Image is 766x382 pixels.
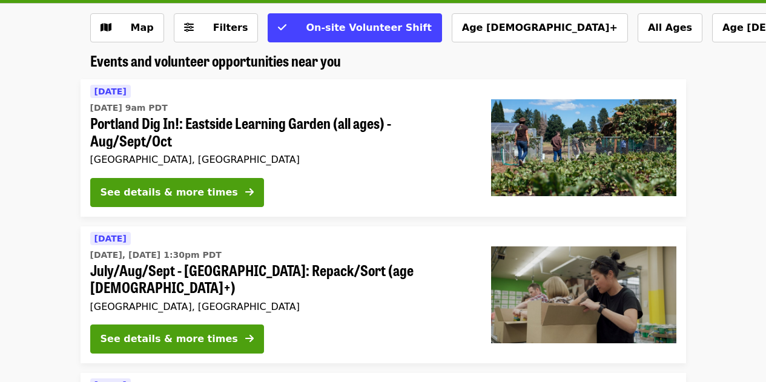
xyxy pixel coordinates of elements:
a: See details for "July/Aug/Sept - Portland: Repack/Sort (age 8+)" [81,226,686,364]
span: [DATE] [94,87,127,96]
i: check icon [278,22,286,33]
span: [DATE] [94,234,127,243]
button: All Ages [638,13,702,42]
span: July/Aug/Sept - [GEOGRAPHIC_DATA]: Repack/Sort (age [DEMOGRAPHIC_DATA]+) [90,262,472,297]
i: map icon [101,22,111,33]
i: arrow-right icon [245,333,254,344]
span: Portland Dig In!: Eastside Learning Garden (all ages) - Aug/Sept/Oct [90,114,472,150]
i: sliders-h icon [184,22,194,33]
div: [GEOGRAPHIC_DATA], [GEOGRAPHIC_DATA] [90,301,472,312]
i: arrow-right icon [245,186,254,198]
span: Events and volunteer opportunities near you [90,50,341,71]
div: See details & more times [101,332,238,346]
time: [DATE] 9am PDT [90,102,168,114]
time: [DATE], [DATE] 1:30pm PDT [90,249,222,262]
button: Filters (0 selected) [174,13,259,42]
img: Portland Dig In!: Eastside Learning Garden (all ages) - Aug/Sept/Oct organized by Oregon Food Bank [491,99,676,196]
span: On-site Volunteer Shift [306,22,431,33]
button: See details & more times [90,324,264,354]
a: See details for "Portland Dig In!: Eastside Learning Garden (all ages) - Aug/Sept/Oct" [81,79,686,217]
button: Age [DEMOGRAPHIC_DATA]+ [452,13,628,42]
img: July/Aug/Sept - Portland: Repack/Sort (age 8+) organized by Oregon Food Bank [491,246,676,343]
div: See details & more times [101,185,238,200]
button: See details & more times [90,178,264,207]
button: On-site Volunteer Shift [268,13,441,42]
button: Show map view [90,13,164,42]
span: Map [131,22,154,33]
span: Filters [213,22,248,33]
div: [GEOGRAPHIC_DATA], [GEOGRAPHIC_DATA] [90,154,472,165]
